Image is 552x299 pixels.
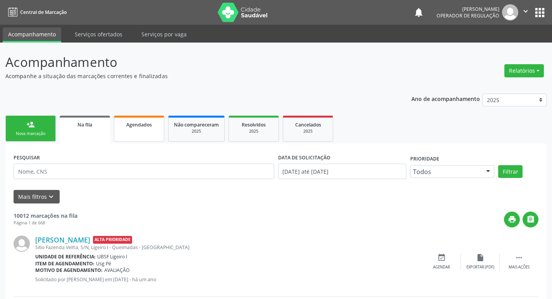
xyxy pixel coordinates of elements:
div: 2025 [174,128,219,134]
span: UBSF Ligeiro I [97,253,127,260]
span: Agendados [126,121,152,128]
button: print [504,212,520,227]
i:  [521,7,530,15]
b: Item de agendamento: [35,260,95,267]
button: Relatórios [504,64,544,77]
button: Filtrar [498,165,523,178]
button:  [523,212,538,227]
span: Resolvidos [242,121,266,128]
a: Serviços por vaga [136,27,192,41]
input: Nome, CNS [14,164,274,179]
i: print [508,215,516,224]
div: person_add [26,120,35,129]
label: PESQUISAR [14,152,40,164]
p: Ano de acompanhamento [411,94,480,103]
i:  [526,215,535,224]
div: 2025 [289,128,327,134]
button: apps [533,6,547,19]
span: Operador de regulação [437,12,499,19]
div: Nova marcação [11,131,50,137]
p: Acompanhamento [5,53,384,72]
p: Acompanhe a situação das marcações correntes e finalizadas [5,72,384,80]
div: [PERSON_NAME] [437,6,499,12]
button: notifications [413,7,424,18]
span: Usg Pé [96,260,111,267]
div: Sitio Fazenda Velha, S/N, Ligeiro I - Queimadas - [GEOGRAPHIC_DATA] [35,244,422,251]
span: AVALIAÇÃO [104,267,130,273]
span: Central de Marcação [20,9,67,15]
div: Página 1 de 668 [14,220,77,226]
input: Selecione um intervalo [278,164,406,179]
span: Alta Prioridade [93,236,132,244]
img: img [14,236,30,252]
span: Na fila [77,121,92,128]
button:  [518,4,533,21]
i:  [515,253,523,262]
i: event_available [437,253,446,262]
img: img [502,4,518,21]
button: Mais filtroskeyboard_arrow_down [14,190,60,203]
a: Acompanhamento [3,27,61,43]
i: insert_drive_file [476,253,485,262]
div: 2025 [234,128,273,134]
b: Unidade de referência: [35,253,96,260]
p: Solicitado por [PERSON_NAME] em [DATE] - há um ano [35,276,422,283]
i: keyboard_arrow_down [47,193,55,201]
b: Motivo de agendamento: [35,267,103,273]
label: Prioridade [410,153,439,165]
span: Cancelados [295,121,321,128]
span: Todos [413,168,479,176]
strong: 10012 marcações na fila [14,212,77,219]
a: [PERSON_NAME] [35,236,90,244]
a: Central de Marcação [5,6,67,19]
a: Serviços ofertados [69,27,128,41]
div: Mais ações [509,265,530,270]
label: DATA DE SOLICITAÇÃO [278,152,330,164]
div: Exportar (PDF) [466,265,494,270]
div: Agendar [433,265,450,270]
span: Não compareceram [174,121,219,128]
